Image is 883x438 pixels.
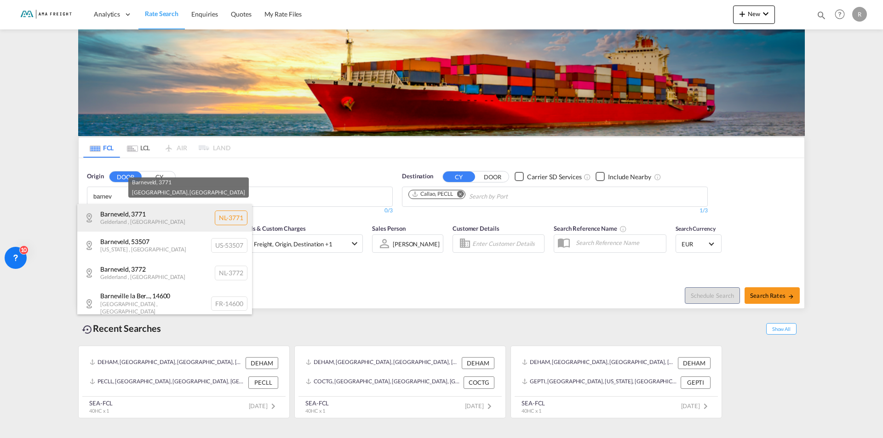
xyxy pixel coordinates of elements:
div: Barneveld, 3772 Gelderland, Netherlands [77,259,252,287]
div: Barneveld, 3771 [132,177,245,188]
div: Barneveld, 53507 Wisconsin, United States [77,232,252,259]
div: Barneveld, 3771 Gelderland, Netherlands [77,204,252,232]
div: [GEOGRAPHIC_DATA], [GEOGRAPHIC_DATA] [132,188,245,198]
div: Barneville la Bertran, Barneville-la-Bertran, 14600 Normandie, France [77,287,252,320]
